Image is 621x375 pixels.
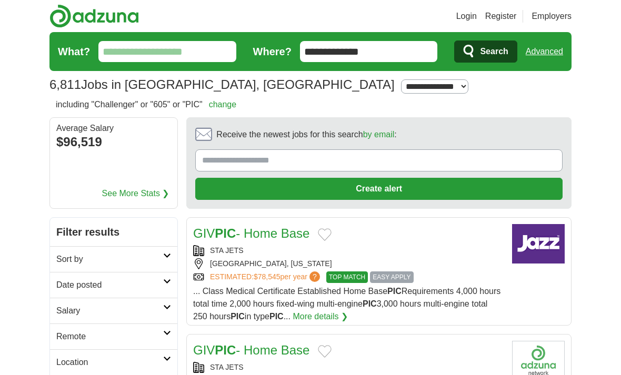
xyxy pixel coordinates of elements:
div: STA JETS [193,362,504,373]
a: Salary [50,298,177,323]
a: ESTIMATED:$78,545per year? [210,271,322,283]
a: Date posted [50,272,177,298]
a: GIVPIC- Home Base [193,226,309,240]
img: Adzuna logo [49,4,139,28]
a: Advanced [526,41,563,62]
span: Search [480,41,508,62]
button: Add to favorite jobs [318,228,332,241]
a: See More Stats ❯ [102,187,169,200]
div: [GEOGRAPHIC_DATA], [US_STATE] [193,258,504,269]
span: TOP MATCH [326,271,368,283]
strong: PIC [363,299,377,308]
a: Remote [50,323,177,349]
h2: Remote [56,330,163,343]
h1: Jobs in [GEOGRAPHIC_DATA], [GEOGRAPHIC_DATA] [49,77,395,92]
strong: PIC [269,312,284,321]
label: Where? [253,44,292,59]
a: GIVPIC- Home Base [193,343,309,357]
h2: Filter results [50,218,177,246]
strong: PIC [215,343,236,357]
a: by email [363,130,395,139]
span: ... Class Medical Certificate Established Home Base Requirements 4,000 hours total time 2,000 hou... [193,287,500,321]
div: Average Salary [56,124,171,133]
a: Login [456,10,477,23]
a: Employers [532,10,572,23]
button: Create alert [195,178,563,200]
strong: PIC [215,226,236,240]
strong: PIC [387,287,402,296]
div: $96,519 [56,133,171,151]
a: change [209,100,237,109]
span: EASY APPLY [370,271,413,283]
h2: Sort by [56,253,163,266]
a: More details ❯ [293,310,348,323]
div: STA JETS [193,245,504,256]
label: What? [58,44,90,59]
strong: PIC [231,312,245,321]
a: Register [485,10,517,23]
span: ? [309,271,320,282]
h2: Salary [56,305,163,317]
button: Add to favorite jobs [318,345,332,358]
span: Receive the newest jobs for this search : [216,128,396,141]
button: Search [454,40,517,63]
h2: Location [56,356,163,369]
img: Company logo [512,224,565,263]
h2: including "Challenger" or "605" or "PIC" [56,98,236,111]
span: $78,545 [254,272,281,281]
a: Location [50,349,177,375]
h2: Date posted [56,279,163,291]
span: 6,811 [49,75,81,94]
a: Sort by [50,246,177,272]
